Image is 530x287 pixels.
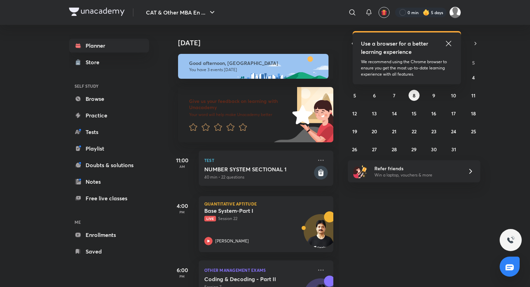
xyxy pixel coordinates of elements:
[413,92,415,99] abbr: October 8, 2025
[204,174,313,180] p: 40 min • 22 questions
[431,146,437,153] abbr: October 30, 2025
[168,274,196,278] p: PM
[379,7,390,18] button: avatar
[392,128,396,135] abbr: October 21, 2025
[189,67,322,73] p: You have 3 events [DATE]
[189,98,290,111] h6: Give us your feedback on learning with Unacademy
[431,128,436,135] abbr: October 23, 2025
[472,74,475,81] abbr: October 4, 2025
[168,266,196,274] h5: 6:00
[389,126,400,137] button: October 21, 2025
[409,144,420,155] button: October 29, 2025
[412,128,416,135] abbr: October 22, 2025
[409,126,420,137] button: October 22, 2025
[381,9,387,16] img: avatar
[353,92,356,99] abbr: October 5, 2025
[69,55,149,69] a: Store
[431,110,436,117] abbr: October 16, 2025
[374,165,459,172] h6: Refer friends
[372,110,377,117] abbr: October 13, 2025
[69,245,149,258] a: Saved
[389,90,400,101] button: October 7, 2025
[451,128,456,135] abbr: October 24, 2025
[369,108,380,119] button: October 13, 2025
[168,210,196,214] p: PM
[349,126,360,137] button: October 19, 2025
[389,144,400,155] button: October 28, 2025
[409,108,420,119] button: October 15, 2025
[372,128,377,135] abbr: October 20, 2025
[69,216,149,228] h6: ME
[468,108,479,119] button: October 18, 2025
[69,142,149,155] a: Playlist
[472,59,475,66] abbr: Saturday
[412,110,416,117] abbr: October 15, 2025
[178,39,340,47] h4: [DATE]
[428,108,439,119] button: October 16, 2025
[69,39,149,52] a: Planner
[369,144,380,155] button: October 27, 2025
[448,108,459,119] button: October 17, 2025
[451,92,456,99] abbr: October 10, 2025
[204,276,290,283] h5: Coding & Decoding - Part II
[369,126,380,137] button: October 20, 2025
[471,110,476,117] abbr: October 18, 2025
[189,60,322,66] h6: Good afternoon, [GEOGRAPHIC_DATA]
[204,216,313,222] p: Session 22
[468,90,479,101] button: October 11, 2025
[471,128,476,135] abbr: October 25, 2025
[69,228,149,242] a: Enrollments
[428,144,439,155] button: October 30, 2025
[349,144,360,155] button: October 26, 2025
[69,8,125,16] img: Company Logo
[411,146,416,153] abbr: October 29, 2025
[204,156,313,164] p: Test
[349,90,360,101] button: October 5, 2025
[69,108,149,122] a: Practice
[168,202,196,210] h5: 4:00
[349,108,360,119] button: October 12, 2025
[372,146,377,153] abbr: October 27, 2025
[204,216,216,221] span: Live
[468,72,479,83] button: October 4, 2025
[86,58,104,66] div: Store
[69,158,149,172] a: Doubts & solutions
[204,202,328,206] p: Quantitative Aptitude
[189,112,290,117] p: Your word will help make Unacademy better
[409,90,420,101] button: October 8, 2025
[69,175,149,189] a: Notes
[389,108,400,119] button: October 14, 2025
[448,126,459,137] button: October 24, 2025
[468,126,479,137] button: October 25, 2025
[451,110,456,117] abbr: October 17, 2025
[204,266,313,274] p: Other Management Exams
[369,90,380,101] button: October 6, 2025
[69,8,125,18] a: Company Logo
[353,164,367,178] img: referral
[432,92,435,99] abbr: October 9, 2025
[69,92,149,106] a: Browse
[448,90,459,101] button: October 10, 2025
[352,110,357,117] abbr: October 12, 2025
[448,144,459,155] button: October 31, 2025
[204,166,313,173] h5: NUMBER SYSTEM SECTIONAL 1
[178,54,328,79] img: afternoon
[428,90,439,101] button: October 9, 2025
[392,110,397,117] abbr: October 14, 2025
[507,236,515,244] img: ttu
[142,6,220,19] button: CAT & Other MBA En ...
[373,92,376,99] abbr: October 6, 2025
[471,92,475,99] abbr: October 11, 2025
[361,59,453,77] p: We recommend using the Chrome browser to ensure you get the most up-to-date learning experience w...
[451,146,456,153] abbr: October 31, 2025
[449,7,461,18] img: Nitin
[352,146,357,153] abbr: October 26, 2025
[393,92,395,99] abbr: October 7, 2025
[69,191,149,205] a: Free live classes
[423,9,430,16] img: streak
[361,39,430,56] h5: Use a browser for a better learning experience
[69,125,149,139] a: Tests
[352,128,357,135] abbr: October 19, 2025
[269,87,333,142] img: feedback_image
[69,80,149,92] h6: SELF STUDY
